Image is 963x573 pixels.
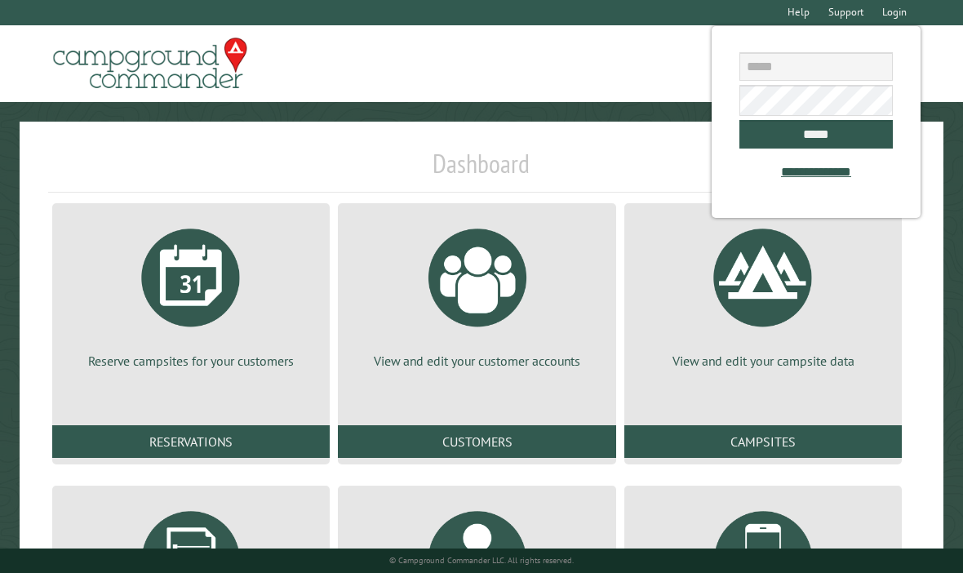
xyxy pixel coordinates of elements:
[389,555,574,566] small: © Campground Commander LLC. All rights reserved.
[48,32,252,95] img: Campground Commander
[357,216,596,370] a: View and edit your customer accounts
[357,352,596,370] p: View and edit your customer accounts
[644,216,882,370] a: View and edit your campsite data
[624,425,902,458] a: Campsites
[72,216,310,370] a: Reserve campsites for your customers
[52,425,330,458] a: Reservations
[644,352,882,370] p: View and edit your campsite data
[338,425,615,458] a: Customers
[48,148,915,193] h1: Dashboard
[72,352,310,370] p: Reserve campsites for your customers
